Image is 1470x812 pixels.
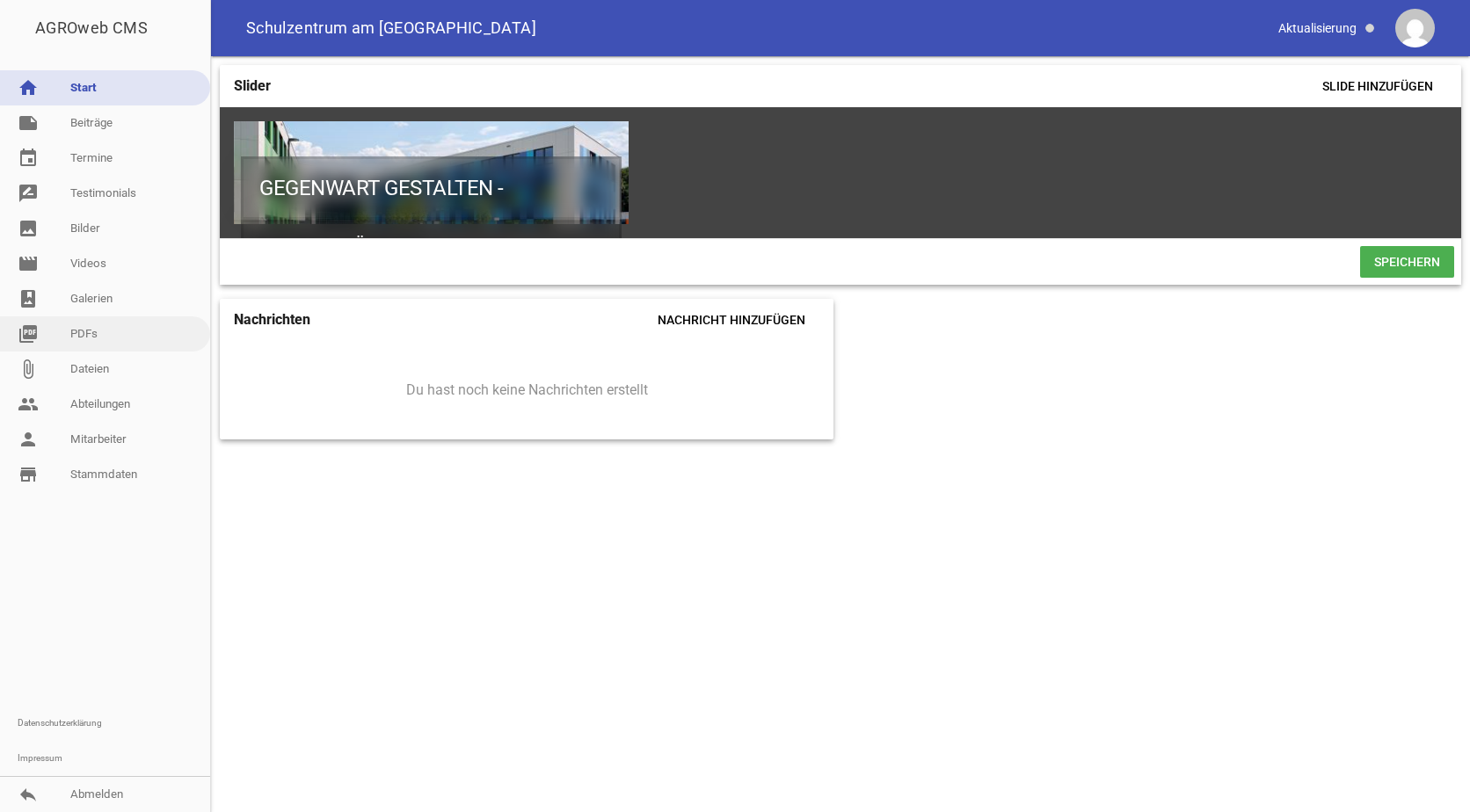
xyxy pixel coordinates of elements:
span: Du hast noch keine Nachrichten erstellt [406,381,648,399]
span: Slide hinzufügen [1308,70,1447,102]
i: rate_review [18,183,39,204]
i: note [18,112,39,134]
i: attach_file [18,359,39,380]
h2: ZUKUNFT ERÖFFNEN! [241,220,622,272]
h1: GEGENWART GESTALTEN - [241,156,622,220]
i: person [18,429,39,450]
i: event [18,148,39,169]
h4: Slider [234,72,271,100]
i: reply [18,784,39,805]
span: Schulzentrum am [GEOGRAPHIC_DATA] [246,20,536,36]
i: movie [18,253,39,274]
span: Speichern [1360,246,1454,278]
i: people [18,394,39,415]
h4: Nachrichten [234,306,310,334]
i: picture_as_pdf [18,323,39,344]
span: Nachricht hinzufügen [644,304,819,336]
i: photo_album [18,288,39,309]
i: store_mall_directory [18,464,39,485]
i: home [18,77,39,98]
i: image [18,218,39,239]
